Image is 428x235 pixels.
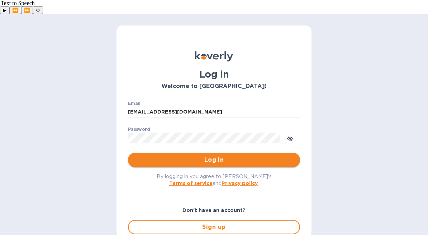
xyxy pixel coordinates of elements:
a: Privacy policy [222,180,258,186]
label: Password [128,128,150,132]
img: Koverly [195,51,233,61]
span: Log in [134,156,294,164]
button: toggle password visibility [283,131,297,145]
a: Terms of service [169,180,213,186]
button: Settings [33,6,43,14]
button: Forward [21,6,33,14]
h1: Log in [128,69,300,80]
button: Sign up [128,220,300,234]
span: By logging in you agree to [PERSON_NAME]'s and . [157,174,272,186]
button: Log in [128,153,300,167]
button: Previous [9,6,21,14]
input: Enter email address [128,107,300,117]
label: Email [128,102,141,106]
h3: Welcome to [GEOGRAPHIC_DATA]! [128,83,300,90]
span: Sign up [134,223,294,231]
b: Don't have an account? [182,207,246,213]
